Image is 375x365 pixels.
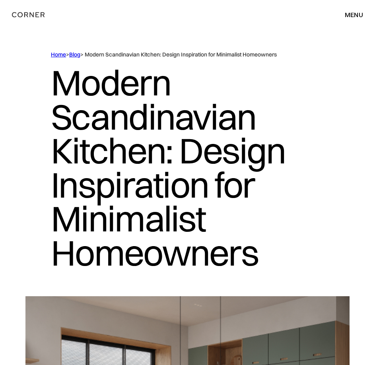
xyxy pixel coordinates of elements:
div: menu [337,8,363,21]
a: Blog [69,51,80,58]
div: > > Modern Scandinavian Kitchen: Design Inspiration for Minimalist Homeowners [51,51,324,58]
a: Home [51,51,66,58]
h1: Modern Scandinavian Kitchen: Design Inspiration for Minimalist Homeowners [51,58,324,277]
div: menu [345,12,363,18]
a: home [12,10,67,20]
